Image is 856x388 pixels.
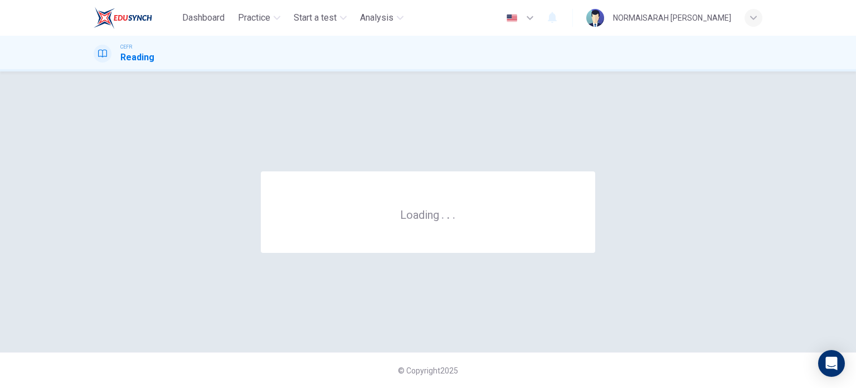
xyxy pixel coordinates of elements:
a: EduSynch logo [94,7,178,29]
span: © Copyright 2025 [398,366,458,375]
span: Start a test [294,11,337,25]
img: Profile picture [586,9,604,27]
button: Analysis [356,8,408,28]
img: EduSynch logo [94,7,152,29]
button: Dashboard [178,8,229,28]
button: Practice [234,8,285,28]
img: en [505,14,519,22]
span: CEFR [120,43,132,51]
h6: Loading [400,207,456,222]
span: Practice [238,11,270,25]
button: Start a test [289,8,351,28]
div: Open Intercom Messenger [818,350,845,377]
span: Analysis [360,11,393,25]
div: NORMAISARAH [PERSON_NAME] [613,11,731,25]
h6: . [441,204,445,223]
h6: . [452,204,456,223]
h6: . [446,204,450,223]
h1: Reading [120,51,154,64]
span: Dashboard [182,11,225,25]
